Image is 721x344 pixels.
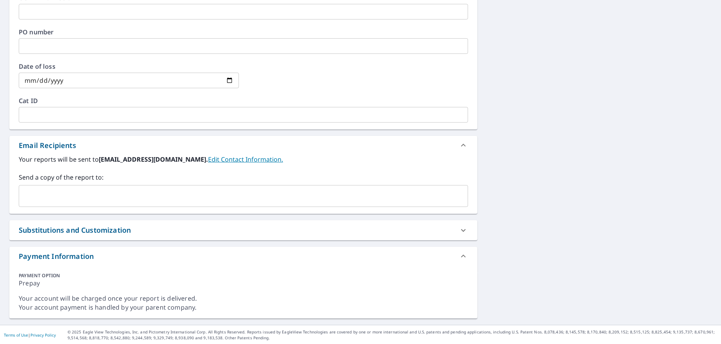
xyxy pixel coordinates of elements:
[19,173,468,182] label: Send a copy of the report to:
[19,225,131,235] div: Substitutions and Customization
[19,155,468,164] label: Your reports will be sent to
[9,247,477,266] div: Payment Information
[19,63,239,70] label: Date of loss
[68,329,717,341] p: © 2025 Eagle View Technologies, Inc. and Pictometry International Corp. All Rights Reserved. Repo...
[19,303,468,312] div: Your account payment is handled by your parent company.
[208,155,283,164] a: EditContactInfo
[19,98,468,104] label: Cat ID
[4,333,56,337] p: |
[9,220,477,240] div: Substitutions and Customization
[9,136,477,155] div: Email Recipients
[19,272,468,279] div: PAYMENT OPTION
[19,279,468,294] div: Prepay
[19,140,76,151] div: Email Recipients
[19,294,468,303] div: Your account will be charged once your report is delivered.
[30,332,56,338] a: Privacy Policy
[99,155,208,164] b: [EMAIL_ADDRESS][DOMAIN_NAME].
[19,29,468,35] label: PO number
[19,251,94,262] div: Payment Information
[4,332,28,338] a: Terms of Use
